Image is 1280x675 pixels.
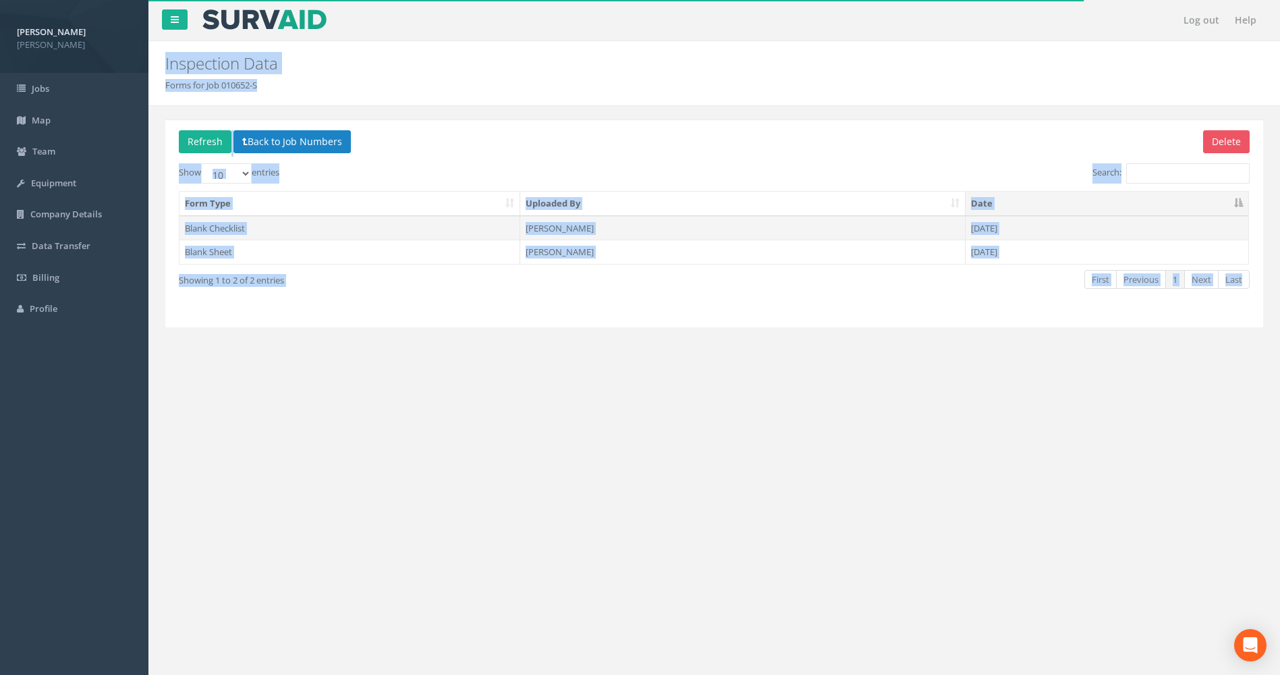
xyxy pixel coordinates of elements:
input: Search: [1126,163,1250,184]
span: Profile [30,302,57,315]
label: Search: [1092,163,1250,184]
a: Previous [1116,270,1166,290]
div: Open Intercom Messenger [1234,629,1267,661]
td: [DATE] [966,240,1248,264]
li: Forms for Job 010652-S [165,79,257,92]
td: Blank Sheet [179,240,520,264]
th: Date: activate to sort column descending [966,192,1248,216]
h2: Inspection Data [165,55,1077,72]
button: Delete [1203,130,1250,153]
span: Jobs [32,82,49,94]
div: Showing 1 to 2 of 2 entries [179,269,613,287]
td: [PERSON_NAME] [520,240,965,264]
span: Team [32,145,55,157]
th: Form Type: activate to sort column ascending [179,192,520,216]
a: 1 [1165,270,1185,290]
span: Data Transfer [32,240,90,252]
span: Company Details [30,208,102,220]
td: Blank Checklist [179,216,520,240]
a: Last [1218,270,1250,290]
button: Refresh [179,130,231,153]
a: Next [1184,270,1219,290]
a: First [1084,270,1117,290]
span: [PERSON_NAME] [17,38,132,51]
td: [DATE] [966,216,1248,240]
span: Billing [32,271,59,283]
button: Back to Job Numbers [233,130,351,153]
th: Uploaded By: activate to sort column ascending [520,192,965,216]
td: [PERSON_NAME] [520,216,965,240]
span: Equipment [31,177,76,189]
span: Map [32,114,51,126]
select: Showentries [201,163,252,184]
a: [PERSON_NAME] [PERSON_NAME] [17,22,132,51]
strong: [PERSON_NAME] [17,26,86,38]
label: Show entries [179,163,279,184]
